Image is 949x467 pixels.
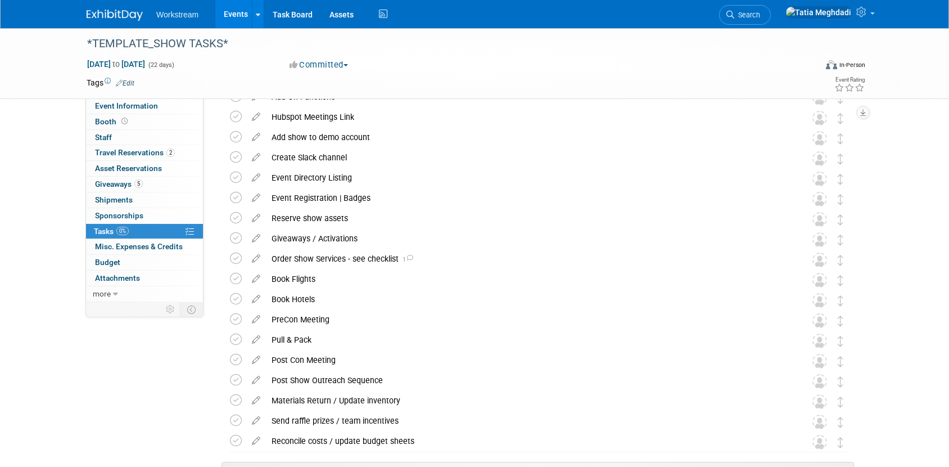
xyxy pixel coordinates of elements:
[95,242,183,251] span: Misc. Expenses & Credits
[95,117,130,126] span: Booth
[86,224,203,239] a: Tasks0%
[95,258,120,267] span: Budget
[266,128,790,147] div: Add show to demo account
[838,417,843,428] i: Move task
[812,172,827,186] img: Unassigned
[161,302,180,317] td: Personalize Event Tab Strip
[166,149,175,157] span: 2
[86,286,203,302] a: more
[719,5,771,25] a: Search
[246,375,266,385] a: edit
[812,232,827,247] img: Unassigned
[246,335,266,345] a: edit
[812,131,827,146] img: Unassigned
[812,354,827,369] img: Unassigned
[826,60,837,69] img: Format-Inperson.png
[86,208,203,223] a: Sponsorships
[266,330,790,349] div: Pull & Pack
[838,174,843,185] i: Move task
[812,212,827,227] img: Unassigned
[95,195,133,204] span: Shipments
[266,107,790,127] div: Hubspot Meetings Link
[266,411,790,430] div: Send raffle prizes / team incentives
[93,289,111,298] span: more
[246,274,266,284] a: edit
[399,256,413,263] span: 1
[838,397,843,407] i: Move task
[95,148,175,157] span: Travel Reservations
[86,177,203,192] a: Giveaways5
[838,235,843,245] i: Move task
[246,132,266,142] a: edit
[86,255,203,270] a: Budget
[180,302,204,317] td: Toggle Event Tabs
[246,173,266,183] a: edit
[812,253,827,267] img: Unassigned
[116,227,129,235] span: 0%
[749,59,865,75] div: Event Format
[246,294,266,304] a: edit
[86,239,203,254] a: Misc. Expenses & Credits
[812,394,827,409] img: Unassigned
[95,133,112,142] span: Staff
[812,313,827,328] img: Unassigned
[246,416,266,426] a: edit
[838,437,843,448] i: Move task
[134,179,143,188] span: 5
[156,10,198,19] span: Workstream
[86,271,203,286] a: Attachments
[266,148,790,167] div: Create Slack channel
[266,310,790,329] div: PreCon Meeting
[95,164,162,173] span: Asset Reservations
[246,315,266,325] a: edit
[838,255,843,266] i: Move task
[266,229,790,248] div: Giveaways / Activations
[286,59,353,71] button: Committed
[838,356,843,367] i: Move task
[812,293,827,308] img: Unassigned
[86,145,203,160] a: Travel Reservations2
[94,227,129,236] span: Tasks
[246,152,266,163] a: edit
[246,213,266,223] a: edit
[838,316,843,326] i: Move task
[812,415,827,429] img: Unassigned
[812,273,827,288] img: Unassigned
[838,376,843,387] i: Move task
[734,11,760,19] span: Search
[838,275,843,286] i: Move task
[87,77,134,88] td: Tags
[812,374,827,389] img: Unassigned
[246,234,266,244] a: edit
[838,113,843,124] i: Move task
[116,79,134,87] a: Edit
[812,192,827,206] img: Unassigned
[266,270,790,289] div: Book Flights
[95,211,143,220] span: Sponsorships
[86,130,203,145] a: Staff
[266,371,790,390] div: Post Show Outreach Sequence
[266,168,790,187] div: Event Directory Listing
[834,77,865,83] div: Event Rating
[246,112,266,122] a: edit
[87,59,146,69] span: [DATE] [DATE]
[246,436,266,446] a: edit
[838,154,843,164] i: Move task
[95,101,158,110] span: Event Information
[266,249,790,268] div: Order Show Services - see checklist
[86,192,203,208] a: Shipments
[266,391,790,410] div: Materials Return / Update inventory
[95,179,143,188] span: Giveaways
[266,188,790,208] div: Event Registration | Badges
[839,61,865,69] div: In-Person
[812,111,827,125] img: Unassigned
[119,117,130,125] span: Booth not reserved yet
[266,351,790,370] div: Post Con Meeting
[86,114,203,129] a: Booth
[246,193,266,203] a: edit
[147,61,174,69] span: (22 days)
[838,133,843,144] i: Move task
[812,151,827,166] img: Unassigned
[812,435,827,450] img: Unassigned
[838,295,843,306] i: Move task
